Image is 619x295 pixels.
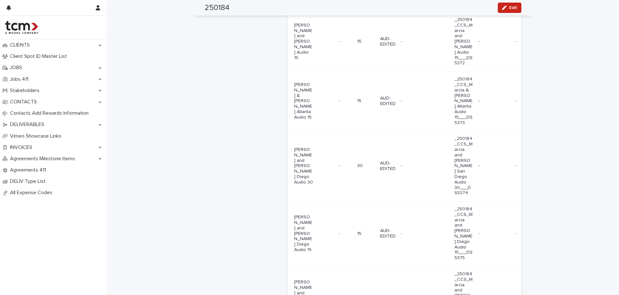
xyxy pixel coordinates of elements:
[7,53,72,59] p: Client Spot ID Master List
[7,178,51,184] p: DELIV Type List
[516,230,518,237] p: -
[294,147,313,185] p: [PERSON_NAME] and [PERSON_NAME] Diego Audio 30
[516,162,518,169] p: -
[7,167,51,173] p: Agreements 411
[478,162,481,169] p: -
[294,23,313,61] p: [PERSON_NAME] and [PERSON_NAME] Audio 15
[7,144,37,151] p: INVOICES
[357,231,375,237] p: 15
[7,110,94,116] p: Contacts Add Rewards Information
[380,228,396,239] p: AUD-EDITED
[454,17,474,66] p: _250184_CCS_Marcia and [PERSON_NAME] Audio 15___DS5372
[454,136,474,196] p: _250184_CCS_Marcia and [PERSON_NAME] San Diego Audio 30___DS5374
[509,5,517,10] span: Edit
[339,230,341,237] p: -
[5,21,38,34] img: 4hMmSqQkux38exxPVZHQ
[478,37,481,44] p: -
[380,161,396,172] p: AUD-EDITED
[7,99,42,105] p: CONTACTS
[7,190,58,196] p: All Expense Codes
[7,121,49,128] p: DELIVERABLES
[454,77,474,125] p: _250184_CCS_Marcia & [PERSON_NAME] Atlanta Audio 15___DS5373
[7,133,67,139] p: Vimeo Showcase Links
[339,97,341,104] p: -
[294,215,313,253] p: [PERSON_NAME] and [PERSON_NAME] Diego Audio 15
[294,82,313,120] p: [PERSON_NAME] & [PERSON_NAME] Atlanta Audio 15
[498,3,521,13] button: Edit
[401,231,420,237] p: -
[7,156,80,162] p: Agreements Milestone Items
[7,42,35,48] p: CLIENTS
[339,37,341,44] p: -
[7,88,45,94] p: Stakeholders
[380,36,396,47] p: AUD-EDITED
[516,37,518,44] p: -
[401,98,420,104] p: -
[401,39,420,44] p: -
[454,206,474,261] p: _250184_CCS_Marcia and [PERSON_NAME] Diego Audio 15___DS5375
[478,97,481,104] p: -
[205,3,229,13] h2: 250184
[7,65,27,71] p: JOBS
[357,98,375,104] p: 15
[516,97,518,104] p: -
[7,76,34,82] p: Jobs 411
[478,230,481,237] p: -
[357,39,375,44] p: 15
[380,96,396,107] p: AUD-EDITED
[357,163,375,169] p: 30
[401,163,420,169] p: -
[339,162,341,169] p: -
